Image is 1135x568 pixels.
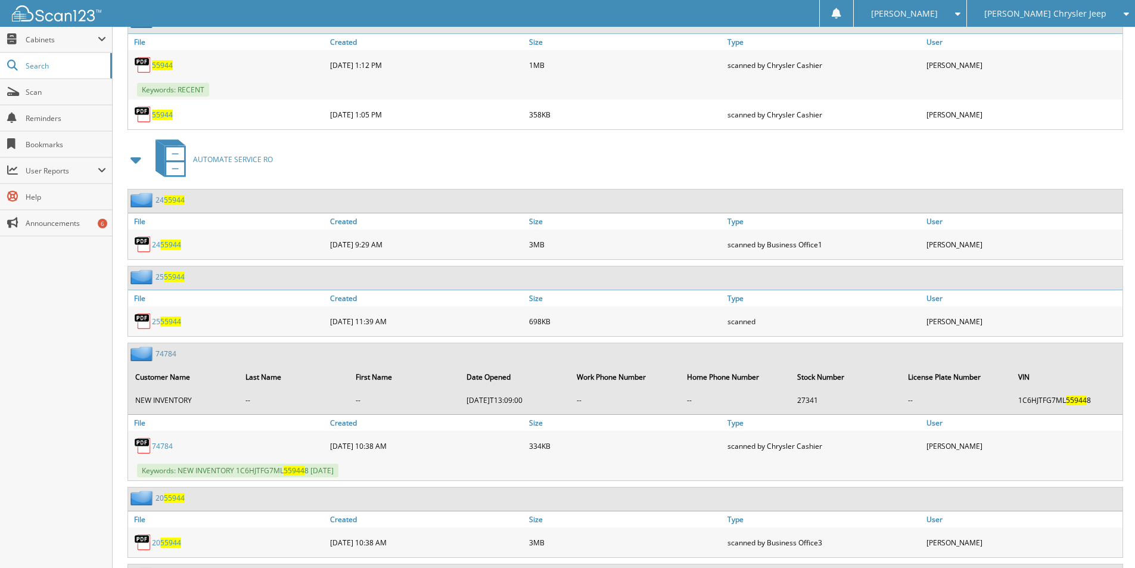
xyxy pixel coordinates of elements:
div: 698KB [526,309,725,333]
span: 55944 [160,316,181,327]
th: Date Opened [461,365,570,389]
div: [PERSON_NAME] [923,434,1122,458]
a: 2055944 [156,493,185,503]
span: AUTOMATE SERVICE RO [193,154,273,164]
span: Announcements [26,218,106,228]
th: Stock Number [791,365,900,389]
div: [PERSON_NAME] [923,53,1122,77]
iframe: Chat Widget [1075,511,1135,568]
td: -- [571,390,680,410]
td: NEW INVENTORY [129,390,238,410]
div: scanned by Chrysler Cashier [724,434,923,458]
a: Type [724,415,923,431]
a: File [128,511,327,527]
a: File [128,415,327,431]
a: Size [526,290,725,306]
img: PDF.png [134,312,152,330]
th: License Plate Number [902,365,1011,389]
td: 1C6HJTFG7ML 8 [1012,390,1121,410]
div: [DATE] 11:39 AM [327,309,526,333]
a: File [128,213,327,229]
a: 55944 [152,110,173,120]
td: 27341 [791,390,900,410]
div: [DATE] 1:05 PM [327,103,526,126]
span: Keywords: RECENT [137,83,209,97]
span: Keywords: NEW INVENTORY 1C6HJTFG7ML 8 [DATE] [137,464,338,477]
span: Reminders [26,113,106,123]
a: Size [526,213,725,229]
a: Type [724,34,923,50]
img: PDF.png [134,235,152,253]
span: [PERSON_NAME] Chrysler Jeep [984,10,1106,17]
span: User Reports [26,166,98,176]
td: -- [681,390,790,410]
td: -- [902,390,1011,410]
span: Cabinets [26,35,98,45]
div: scanned by Business Office1 [724,232,923,256]
span: Help [26,192,106,202]
div: 1MB [526,53,725,77]
a: 2555944 [152,316,181,327]
span: 55944 [160,240,181,250]
a: Size [526,415,725,431]
td: [DATE]T13:09:00 [461,390,570,410]
a: User [923,415,1122,431]
div: [DATE] 1:12 PM [327,53,526,77]
div: scanned by Chrysler Cashier [724,53,923,77]
span: 55944 [164,272,185,282]
div: 3MB [526,530,725,554]
a: 74784 [152,441,173,451]
a: AUTOMATE SERVICE RO [148,136,273,183]
a: Size [526,34,725,50]
div: [PERSON_NAME] [923,103,1122,126]
img: PDF.png [134,56,152,74]
th: VIN [1012,365,1121,389]
div: 358KB [526,103,725,126]
img: folder2.png [130,269,156,284]
a: Type [724,213,923,229]
div: 3MB [526,232,725,256]
th: Customer Name [129,365,238,389]
div: [PERSON_NAME] [923,232,1122,256]
img: PDF.png [134,105,152,123]
img: folder2.png [130,346,156,361]
th: Home Phone Number [681,365,790,389]
a: User [923,34,1122,50]
a: Created [327,34,526,50]
div: scanned [724,309,923,333]
a: Type [724,290,923,306]
span: 55944 [164,493,185,503]
img: folder2.png [130,491,156,505]
a: Created [327,511,526,527]
div: [DATE] 9:29 AM [327,232,526,256]
a: User [923,511,1122,527]
img: folder2.png [130,193,156,207]
div: [DATE] 10:38 AM [327,434,526,458]
div: scanned by Chrysler Cashier [724,103,923,126]
span: [PERSON_NAME] [871,10,938,17]
span: 55944 [1066,395,1087,405]
th: First Name [350,365,459,389]
img: scan123-logo-white.svg [12,5,101,21]
span: 55944 [284,465,304,476]
a: 2055944 [152,538,181,548]
span: 55944 [160,538,181,548]
div: 334KB [526,434,725,458]
a: Created [327,290,526,306]
td: -- [350,390,459,410]
span: Search [26,61,104,71]
span: 55944 [152,60,173,70]
div: [PERSON_NAME] [923,530,1122,554]
div: scanned by Business Office3 [724,530,923,554]
div: [PERSON_NAME] [923,309,1122,333]
a: Created [327,213,526,229]
a: User [923,213,1122,229]
a: 74784 [156,349,176,359]
span: Scan [26,87,106,97]
a: User [923,290,1122,306]
a: File [128,34,327,50]
td: -- [240,390,349,410]
a: Type [724,511,923,527]
img: PDF.png [134,533,152,551]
